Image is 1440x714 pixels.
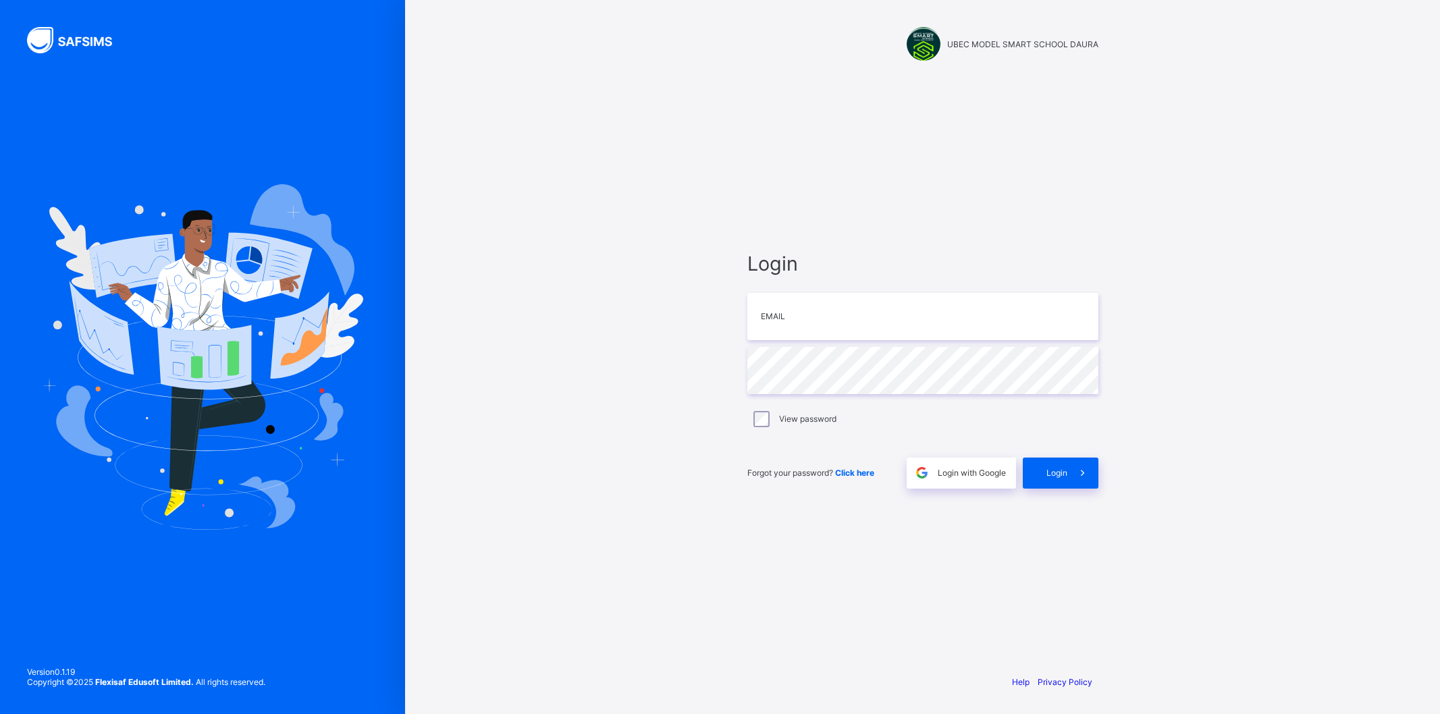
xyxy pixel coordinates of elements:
[938,468,1006,478] span: Login with Google
[1046,468,1067,478] span: Login
[779,414,836,424] label: View password
[914,465,930,480] img: google.396cfc9801f0270233282035f929180a.svg
[42,184,363,530] img: Hero Image
[95,677,194,687] strong: Flexisaf Edusoft Limited.
[747,468,874,478] span: Forgot your password?
[947,39,1098,49] span: UBEC MODEL SMART SCHOOL DAURA
[27,667,265,677] span: Version 0.1.19
[835,468,874,478] a: Click here
[27,27,128,53] img: SAFSIMS Logo
[747,252,1098,275] span: Login
[1012,677,1030,687] a: Help
[1038,677,1092,687] a: Privacy Policy
[27,677,265,687] span: Copyright © 2025 All rights reserved.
